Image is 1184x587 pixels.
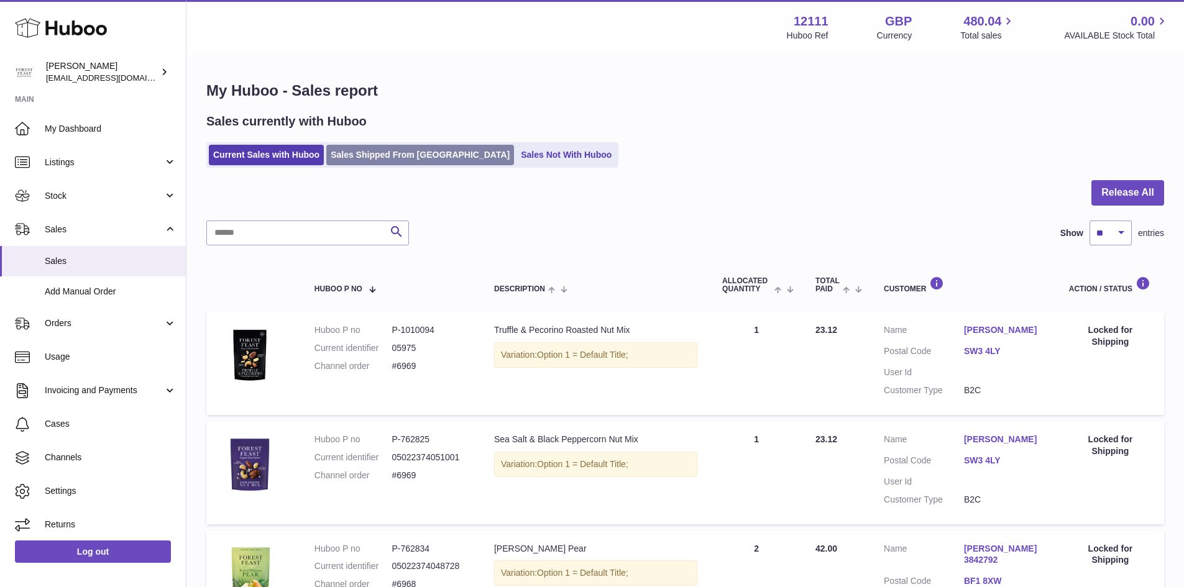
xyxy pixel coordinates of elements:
[219,324,281,386] img: FF-8674-TRUFFLE-_-PECORINO-ROASTED-NUTS-120g-Pack-FOP.png
[45,190,163,202] span: Stock
[1060,227,1083,239] label: Show
[494,560,697,586] div: Variation:
[516,145,616,165] a: Sales Not With Huboo
[314,360,392,372] dt: Channel order
[884,345,964,360] dt: Postal Code
[314,560,392,572] dt: Current identifier
[960,13,1016,42] a: 480.04 Total sales
[206,81,1164,101] h1: My Huboo - Sales report
[537,459,628,469] span: Option 1 = Default Title;
[392,434,469,445] dd: P-762825
[884,366,964,378] dt: User Id
[45,351,177,363] span: Usage
[392,360,469,372] dd: #6969
[1091,180,1164,206] button: Release All
[314,342,392,354] dt: Current identifier
[964,385,1044,396] dd: B2C
[1069,276,1152,293] div: Action / Status
[45,123,177,135] span: My Dashboard
[964,543,1044,567] a: [PERSON_NAME] 3842792
[392,342,469,354] dd: 05975
[45,418,177,430] span: Cases
[314,452,392,463] dt: Current identifier
[314,285,362,293] span: Huboo P no
[1064,13,1169,42] a: 0.00 AVAILABLE Stock Total
[884,543,964,570] dt: Name
[884,385,964,396] dt: Customer Type
[964,324,1044,336] a: [PERSON_NAME]
[1069,543,1152,567] div: Locked for Shipping
[1069,434,1152,457] div: Locked for Shipping
[1064,30,1169,42] span: AVAILABLE Stock Total
[537,568,628,578] span: Option 1 = Default Title;
[15,540,171,563] a: Log out
[45,157,163,168] span: Listings
[884,324,964,339] dt: Name
[787,30,828,42] div: Huboo Ref
[206,113,367,130] h2: Sales currently with Huboo
[494,285,545,293] span: Description
[494,543,697,555] div: [PERSON_NAME] Pear
[392,543,469,555] dd: P-762834
[815,277,840,293] span: Total paid
[314,470,392,481] dt: Channel order
[326,145,514,165] a: Sales Shipped From [GEOGRAPHIC_DATA]
[45,255,177,267] span: Sales
[884,476,964,488] dt: User Id
[722,277,771,293] span: ALLOCATED Quantity
[884,455,964,470] dt: Postal Code
[314,543,392,555] dt: Huboo P no
[710,312,803,415] td: 1
[45,385,163,396] span: Invoicing and Payments
[15,63,34,81] img: internalAdmin-12111@internal.huboo.com
[537,350,628,360] span: Option 1 = Default Title;
[815,544,837,553] span: 42.00
[964,455,1044,466] a: SW3 4LY
[877,30,912,42] div: Currency
[884,494,964,506] dt: Customer Type
[45,317,163,329] span: Orders
[45,224,163,235] span: Sales
[710,421,803,524] td: 1
[392,470,469,481] dd: #6969
[964,434,1044,445] a: [PERSON_NAME]
[46,73,183,83] span: [EMAIL_ADDRESS][DOMAIN_NAME]
[209,145,324,165] a: Current Sales with Huboo
[1131,13,1155,30] span: 0.00
[964,494,1044,506] dd: B2C
[46,60,158,84] div: [PERSON_NAME]
[815,325,837,335] span: 23.12
[314,324,392,336] dt: Huboo P no
[1069,324,1152,348] div: Locked for Shipping
[884,434,964,448] dt: Name
[494,342,697,368] div: Variation:
[794,13,828,30] strong: 12111
[964,345,1044,357] a: SW3 4LY
[815,434,837,444] span: 23.12
[494,434,697,445] div: Sea Salt & Black Peppercorn Nut Mix
[314,434,392,445] dt: Huboo P no
[392,324,469,336] dd: P-1010094
[885,13,912,30] strong: GBP
[45,485,177,497] span: Settings
[494,452,697,477] div: Variation:
[392,560,469,572] dd: 05022374048728
[219,434,281,496] img: FF-6723-PREMIUM-NUT-MIX-1024x1024.png
[494,324,697,336] div: Truffle & Pecorino Roasted Nut Mix
[960,30,1016,42] span: Total sales
[884,276,1044,293] div: Customer
[1138,227,1164,239] span: entries
[392,452,469,463] dd: 05022374051001
[45,452,177,463] span: Channels
[963,13,1001,30] span: 480.04
[964,575,1044,587] a: BF1 8XW
[45,286,177,298] span: Add Manual Order
[45,519,177,530] span: Returns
